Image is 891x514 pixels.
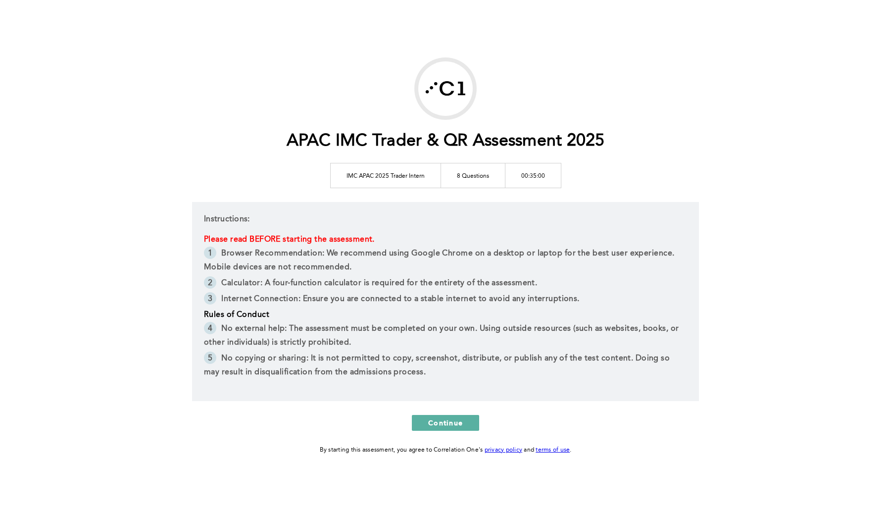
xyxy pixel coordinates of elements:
[204,250,677,271] span: Browser Recommendation: We recommend using Google Chrome on a desktop or laptop for the best user...
[221,295,579,303] span: Internet Connection: Ensure you are connected to a stable internet to avoid any interruptions.
[204,236,375,244] span: Please read BEFORE starting the assessment.
[485,447,523,453] a: privacy policy
[204,325,681,347] span: No external help: The assessment must be completed on your own. Using outside resources (such as ...
[221,279,537,287] span: Calculator: A four-function calculator is required for the entirety of the assessment.
[192,202,699,401] div: Instructions:
[287,131,605,152] h1: APAC IMC Trader & QR Assessment 2025
[320,445,572,456] div: By starting this assessment, you agree to Correlation One's and .
[441,163,505,188] td: 8 Questions
[204,355,672,376] span: No copying or sharing: It is not permitted to copy, screenshot, distribute, or publish any of the...
[330,163,441,188] td: IMC APAC 2025 Trader Intern
[536,447,570,453] a: terms of use
[428,418,463,427] span: Continue
[505,163,561,188] td: 00:35:00
[412,415,479,431] button: Continue
[204,311,269,319] span: Rules of Conduct
[418,61,473,116] img: IMC Trading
